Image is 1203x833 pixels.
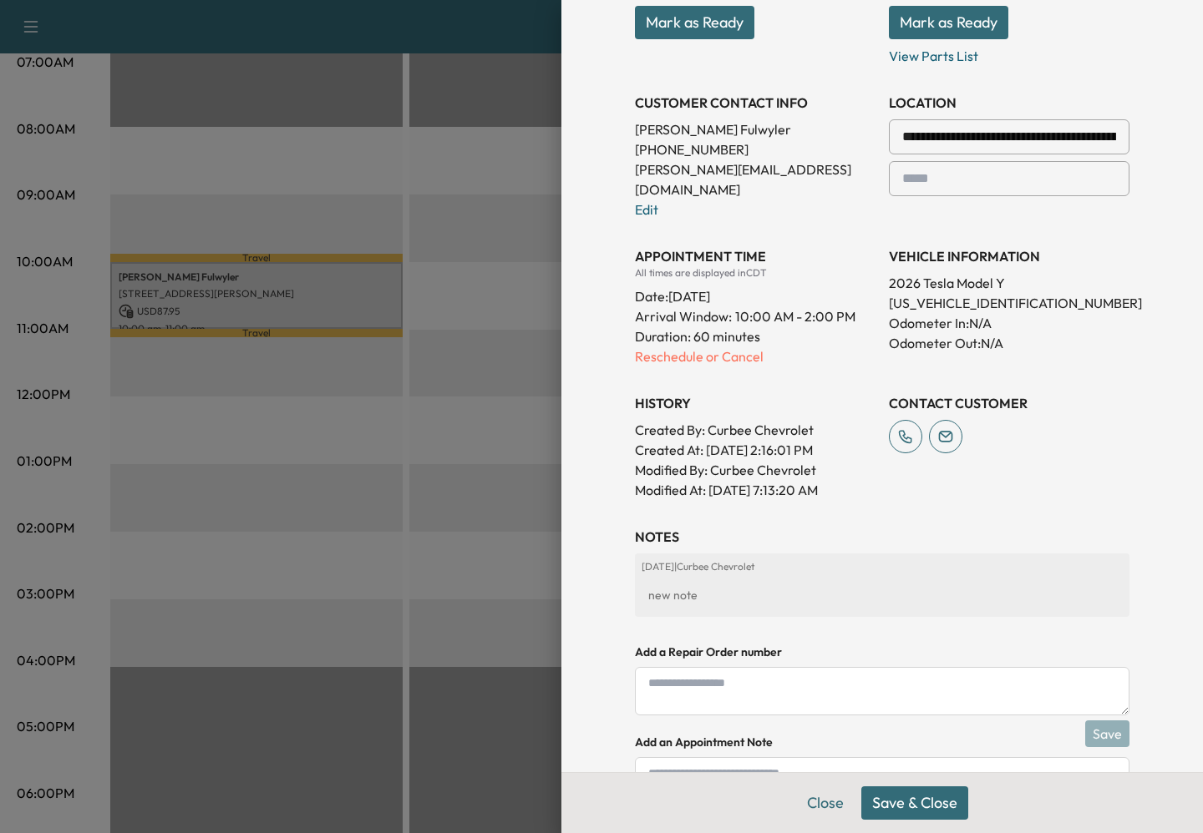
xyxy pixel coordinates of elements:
h4: Add a Repair Order number [635,644,1129,660]
h3: CONTACT CUSTOMER [889,393,1129,413]
p: Created By : Curbee Chevrolet [635,420,876,440]
p: [PERSON_NAME][EMAIL_ADDRESS][DOMAIN_NAME] [635,159,876,199]
p: View Parts List [889,39,1129,66]
h3: APPOINTMENT TIME [635,246,876,266]
button: Save & Close [861,786,968,820]
h3: History [635,393,876,413]
h3: CUSTOMER CONTACT INFO [635,93,876,113]
p: [DATE] | Curbee Chevrolet [642,560,1123,573]
p: Duration: 60 minutes [635,326,876,346]
p: Reschedule or Cancel [635,346,876,366]
button: Mark as Ready [889,6,1008,39]
p: [US_VEHICLE_IDENTIFICATION_NUMBER] [889,293,1129,313]
p: Created At : [DATE] 2:16:01 PM [635,440,876,460]
span: 10:00 AM - 2:00 PM [735,306,855,326]
button: Close [796,786,855,820]
div: new note [642,580,1123,610]
p: [PHONE_NUMBER] [635,139,876,159]
div: All times are displayed in CDT [635,266,876,280]
p: Arrival Window: [635,306,876,326]
button: Mark as Ready [635,6,754,39]
div: Date: [DATE] [635,280,876,306]
h3: VEHICLE INFORMATION [889,246,1129,266]
h3: LOCATION [889,93,1129,113]
p: Modified At : [DATE] 7:13:20 AM [635,480,876,500]
p: Odometer In: N/A [889,313,1129,333]
p: [PERSON_NAME] Fulwyler [635,119,876,139]
p: 2026 Tesla Model Y [889,273,1129,293]
p: Modified By : Curbee Chevrolet [635,460,876,480]
p: Odometer Out: N/A [889,333,1129,353]
h4: Add an Appointment Note [635,734,1129,750]
h3: NOTES [635,527,1129,547]
a: Edit [635,201,658,218]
